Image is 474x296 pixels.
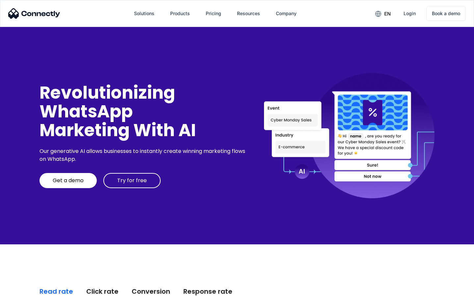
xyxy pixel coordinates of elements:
a: Try for free [103,173,161,188]
div: Read rate [39,287,73,296]
a: Get a demo [39,173,97,188]
div: Revolutionizing WhatsApp Marketing With AI [39,83,248,140]
div: Login [404,9,416,18]
div: Pricing [206,9,221,18]
a: Login [398,6,421,21]
a: Pricing [200,6,226,21]
div: Our generative AI allows businesses to instantly create winning marketing flows on WhatsApp. [39,147,248,163]
div: Get a demo [53,177,84,184]
div: Conversion [132,287,170,296]
div: Click rate [86,287,118,296]
a: Book a demo [426,6,466,21]
div: Company [276,9,297,18]
div: en [384,9,391,18]
div: Try for free [117,177,147,184]
div: Solutions [134,9,154,18]
div: Products [170,9,190,18]
div: Resources [237,9,260,18]
img: Connectly Logo [8,8,60,19]
div: Response rate [183,287,232,296]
